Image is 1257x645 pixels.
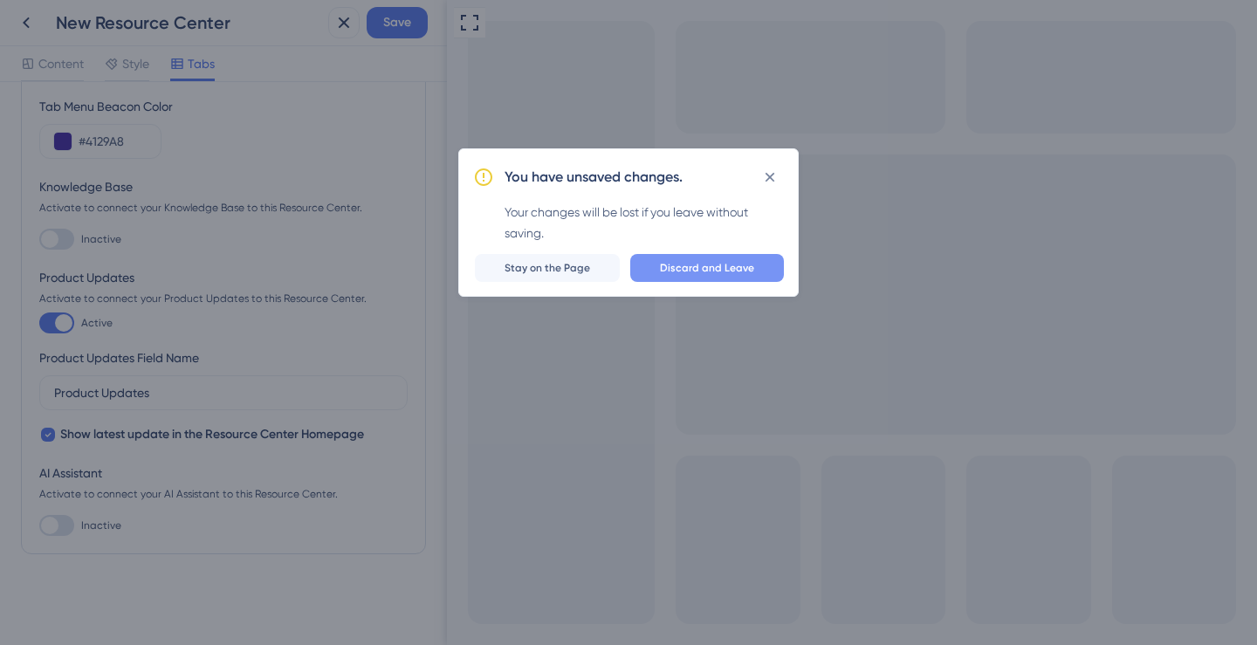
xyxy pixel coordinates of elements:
span: Stay on the Page [505,261,590,275]
h2: You have unsaved changes. [505,167,683,188]
span: Resource Center [15,3,104,24]
div: 3 [114,7,120,21]
div: Your changes will be lost if you leave without saving. [505,202,784,244]
span: Discard and Leave [660,261,754,275]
